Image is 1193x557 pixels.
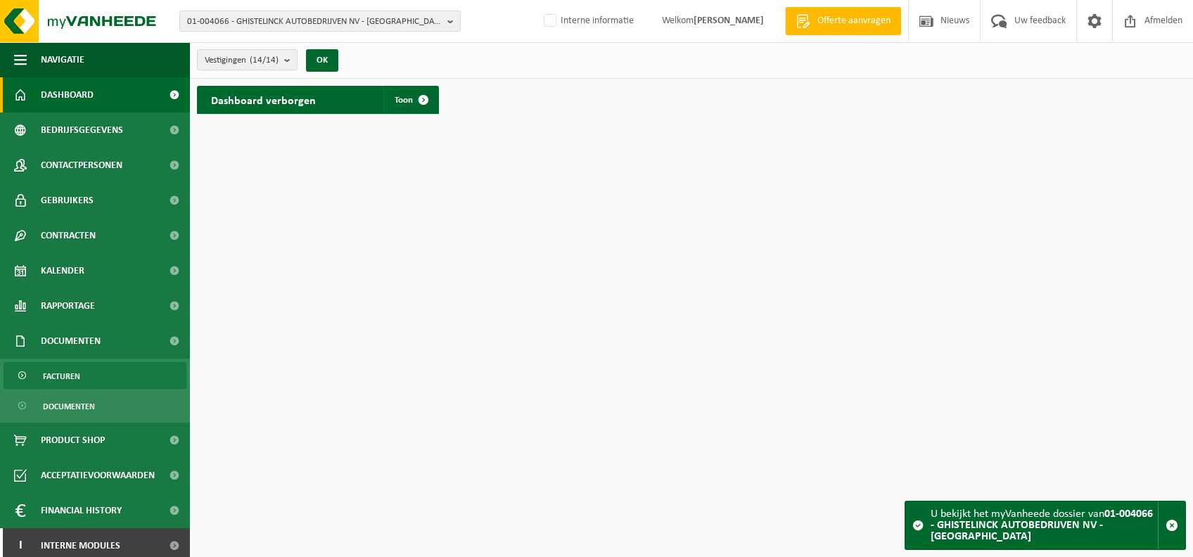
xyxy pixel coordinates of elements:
span: Kalender [41,253,84,288]
span: Contracten [41,218,96,253]
span: Rapportage [41,288,95,324]
a: Offerte aanvragen [785,7,901,35]
a: Facturen [4,362,186,389]
strong: 01-004066 - GHISTELINCK AUTOBEDRIJVEN NV - [GEOGRAPHIC_DATA] [931,508,1153,542]
span: Acceptatievoorwaarden [41,458,155,493]
strong: [PERSON_NAME] [694,15,764,26]
button: OK [306,49,338,72]
label: Interne informatie [541,11,634,32]
span: Dashboard [41,77,94,113]
span: 01-004066 - GHISTELINCK AUTOBEDRIJVEN NV - [GEOGRAPHIC_DATA] [187,11,442,32]
h2: Dashboard verborgen [197,86,330,113]
span: Navigatie [41,42,84,77]
span: Documenten [41,324,101,359]
span: Offerte aanvragen [814,14,894,28]
span: Gebruikers [41,183,94,218]
a: Documenten [4,392,186,419]
span: Product Shop [41,423,105,458]
span: Vestigingen [205,50,279,71]
a: Toon [383,86,438,114]
span: Bedrijfsgegevens [41,113,123,148]
div: U bekijkt het myVanheede dossier van [931,501,1158,549]
button: 01-004066 - GHISTELINCK AUTOBEDRIJVEN NV - [GEOGRAPHIC_DATA] [179,11,461,32]
span: Toon [395,96,413,105]
span: Contactpersonen [41,148,122,183]
span: Documenten [43,393,95,420]
count: (14/14) [250,56,279,65]
span: Financial History [41,493,122,528]
button: Vestigingen(14/14) [197,49,298,70]
span: Facturen [43,363,80,390]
